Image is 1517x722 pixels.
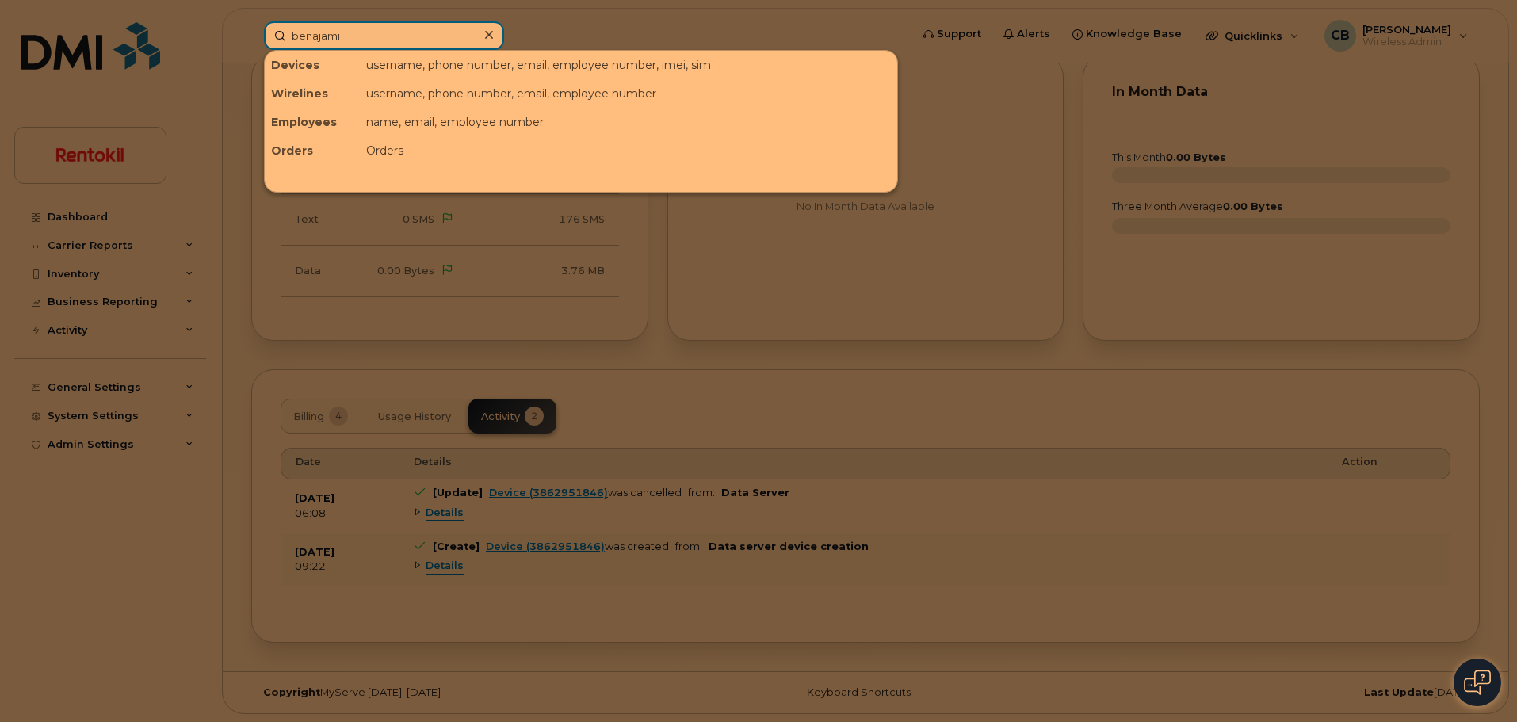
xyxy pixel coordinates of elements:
div: Wirelines [265,79,360,108]
div: username, phone number, email, employee number [360,79,897,108]
div: Devices [265,51,360,79]
img: Open chat [1464,670,1491,695]
div: Employees [265,108,360,136]
div: Orders [360,136,897,165]
input: Find something... [264,21,504,50]
div: name, email, employee number [360,108,897,136]
div: username, phone number, email, employee number, imei, sim [360,51,897,79]
div: Orders [265,136,360,165]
